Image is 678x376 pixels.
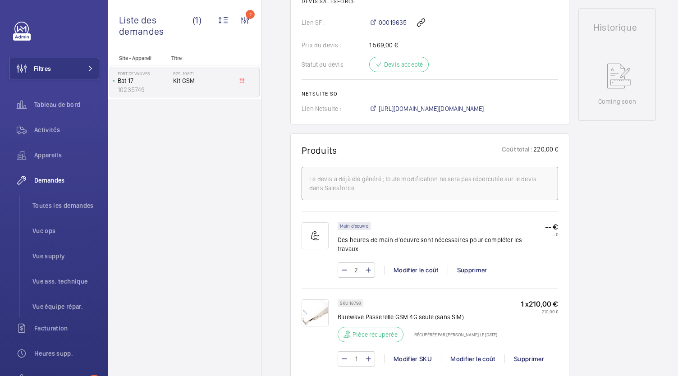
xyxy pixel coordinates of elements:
[9,58,99,79] button: Filtres
[338,235,545,253] p: Des heures de main d'oeuvre sont nécessaires pour compléter les travaux.
[302,299,329,326] img: Mjcohe3TUtEmMSFfqELpW9_0NDoEoZkbvoCkQp3GpZ5SMpAg.png
[502,145,532,156] p: Coût total :
[118,85,169,94] p: 10235749
[384,266,448,275] div: Modifier le coût
[545,232,558,237] p: -- €
[441,354,504,363] div: Modifier le coût
[340,302,361,305] p: SKU 18798
[369,18,407,27] a: 00019635
[173,76,233,85] span: Kit GSM
[545,222,558,232] p: -- €
[34,64,51,73] span: Filtres
[598,97,636,106] p: Coming soon
[173,71,233,76] h2: R25-10871
[32,252,99,261] span: Vue supply
[34,125,99,134] span: Activités
[409,332,497,337] p: Récupérée par [PERSON_NAME] le [DATE]
[302,222,329,249] img: muscle-sm.svg
[504,354,553,363] div: Supprimer
[34,176,99,185] span: Demandes
[34,151,99,160] span: Appareils
[521,299,558,309] p: 1 x 210,00 €
[521,309,558,314] p: 210,00 €
[32,302,99,311] span: Vue équipe répar.
[593,23,641,32] h1: Historique
[379,18,407,27] span: 00019635
[34,100,99,109] span: Tableau de bord
[353,330,398,339] p: Pièce récupérée
[171,55,231,61] p: Titre
[118,76,169,85] p: Bat 17
[34,349,99,358] span: Heures supp.
[108,55,168,61] p: Site - Appareil
[118,71,169,76] p: Fort de vanves
[340,225,368,228] p: Main d'oeuvre
[309,174,550,193] div: Le devis a déjà été généré ; toute modification ne sera pas répercutée sur le devis dans Salesforce.
[119,14,192,37] span: Liste des demandes
[379,104,484,113] span: [URL][DOMAIN_NAME][DOMAIN_NAME]
[32,201,99,210] span: Toutes les demandes
[448,266,496,275] div: Supprimer
[384,354,441,363] div: Modifier SKU
[302,145,337,156] h1: Produits
[32,277,99,286] span: Vue ass. technique
[302,91,558,97] h2: Netsuite SO
[338,312,497,321] p: Bluewave Passerelle GSM 4G seule (sans SIM)
[34,324,99,333] span: Facturation
[32,226,99,235] span: Vue ops
[369,104,484,113] a: [URL][DOMAIN_NAME][DOMAIN_NAME]
[532,145,558,156] p: 220,00 €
